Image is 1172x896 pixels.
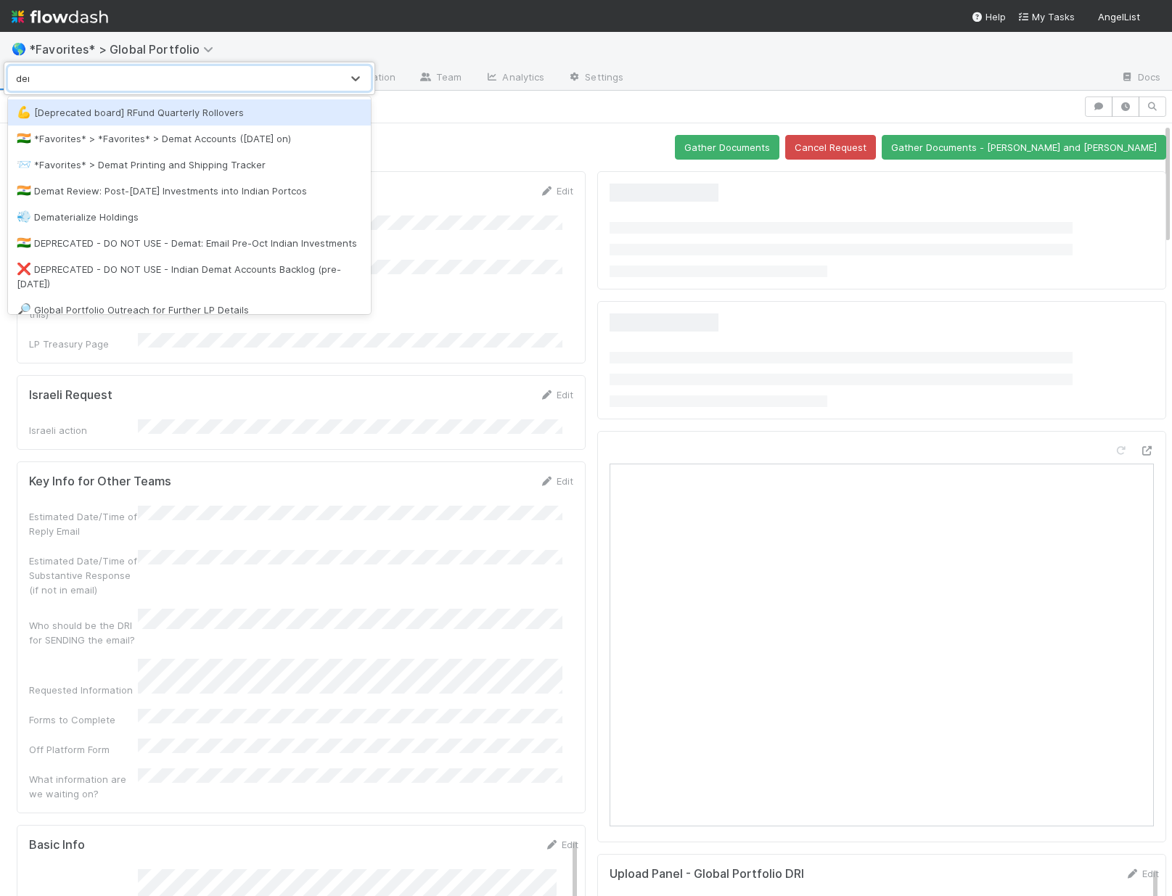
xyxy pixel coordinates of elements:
span: 🇮🇳 [17,237,31,249]
span: 🇮🇳 [17,184,31,197]
div: Dematerialize Holdings [17,210,362,224]
span: 🇮🇳 [17,132,31,144]
div: [Deprecated board] RFund Quarterly Rollovers [17,105,362,120]
span: 💪 [17,106,31,118]
span: ❌ [17,263,31,275]
span: 💨 [17,210,31,223]
div: *Favorites* > *Favorites* > Demat Accounts ([DATE] on) [17,131,362,146]
span: 🔎 [17,303,31,316]
div: Global Portfolio Outreach for Further LP Details [17,303,362,317]
span: 📨 [17,158,31,170]
div: Demat Review: Post-[DATE] Investments into Indian Portcos [17,184,362,198]
div: *Favorites* > Demat Printing and Shipping Tracker [17,157,362,172]
div: DEPRECATED - DO NOT USE - Demat: Email Pre-Oct Indian Investments [17,236,362,250]
div: DEPRECATED - DO NOT USE - Indian Demat Accounts Backlog (pre-[DATE]) [17,262,362,291]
